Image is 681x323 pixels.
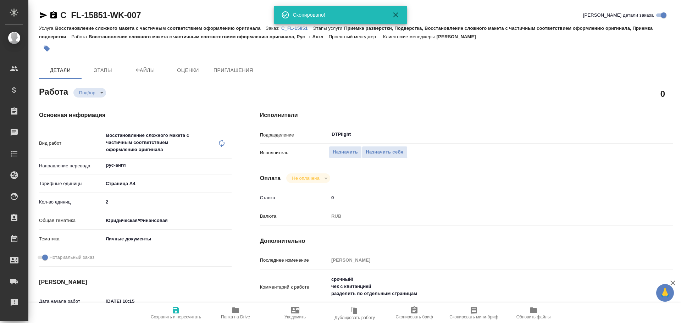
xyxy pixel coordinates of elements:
[444,303,504,323] button: Скопировать мини-бриф
[329,273,639,300] textarea: срочный! чек с квитанцией разделить по отдельным страницам
[39,278,232,286] h4: [PERSON_NAME]
[504,303,563,323] button: Обновить файлы
[39,26,55,31] p: Услуга
[39,85,68,98] h2: Работа
[333,148,358,156] span: Назначить
[290,175,321,181] button: Не оплачена
[206,303,265,323] button: Папка на Drive
[77,90,98,96] button: Подбор
[583,12,654,19] span: [PERSON_NAME] детали заказа
[384,303,444,323] button: Скопировать бриф
[281,25,313,31] a: C_FL-15851
[39,217,103,224] p: Общая тематика
[329,34,378,39] p: Проектный менеджер
[86,66,120,75] span: Этапы
[71,34,89,39] p: Работа
[362,146,407,158] button: Назначить себя
[103,215,232,227] div: Юридическая/Финансовая
[146,303,206,323] button: Сохранить и пересчитать
[383,34,437,39] p: Клиентские менеджеры
[151,314,201,319] span: Сохранить и пересчитать
[39,180,103,187] p: Тарифные единицы
[103,197,232,207] input: ✎ Введи что-нибудь
[39,199,103,206] p: Кол-во единиц
[39,11,48,20] button: Скопировать ссылку для ЯМессенджера
[171,66,205,75] span: Оценки
[387,11,404,19] button: Закрыть
[214,66,253,75] span: Приглашения
[635,134,636,135] button: Open
[55,26,266,31] p: Восстановление сложного макета с частичным соответствием оформлению оригинала
[281,26,313,31] p: C_FL-15851
[286,173,330,183] div: Подбор
[334,315,375,320] span: Дублировать работу
[260,111,673,119] h4: Исполнители
[265,303,325,323] button: Уведомить
[366,148,403,156] span: Назначить себя
[260,257,329,264] p: Последнее изменение
[260,149,329,156] p: Исполнитель
[89,34,329,39] p: Восстановление сложного макета с частичным соответствием оформлению оригинала, Рус → Англ
[39,41,55,56] button: Добавить тэг
[260,194,329,201] p: Ставка
[395,314,433,319] span: Скопировать бриф
[39,140,103,147] p: Вид работ
[43,66,77,75] span: Детали
[39,298,103,305] p: Дата начала работ
[260,284,329,291] p: Комментарий к работе
[39,26,653,39] p: Приемка разверстки, Подверстка, Восстановление сложного макета с частичным соответствием оформлен...
[329,146,362,158] button: Назначить
[313,26,344,31] p: Этапы услуги
[228,165,229,166] button: Open
[659,285,671,300] span: 🙏
[128,66,162,75] span: Файлы
[260,174,281,183] h4: Оплата
[293,11,382,18] div: Скопировано!
[660,88,665,100] h2: 0
[266,26,281,31] p: Заказ:
[260,132,329,139] p: Подразделение
[221,314,250,319] span: Папка на Drive
[325,303,384,323] button: Дублировать работу
[103,233,232,245] div: Личные документы
[329,210,639,222] div: RUB
[656,284,674,302] button: 🙏
[103,296,165,306] input: ✎ Введи что-нибудь
[449,314,498,319] span: Скопировать мини-бриф
[73,88,106,98] div: Подбор
[39,162,103,169] p: Направление перевода
[60,10,141,20] a: C_FL-15851-WK-007
[329,193,639,203] input: ✎ Введи что-нибудь
[284,314,306,319] span: Уведомить
[437,34,481,39] p: [PERSON_NAME]
[49,11,58,20] button: Скопировать ссылку
[260,213,329,220] p: Валюта
[103,178,232,190] div: Страница А4
[49,254,94,261] span: Нотариальный заказ
[260,237,673,245] h4: Дополнительно
[39,235,103,243] p: Тематика
[329,255,639,265] input: Пустое поле
[39,111,232,119] h4: Основная информация
[516,314,551,319] span: Обновить файлы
